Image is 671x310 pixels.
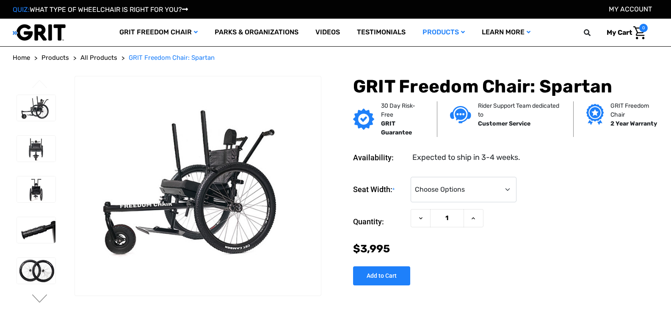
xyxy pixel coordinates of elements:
[31,294,49,304] button: Go to slide 2 of 4
[307,19,348,46] a: Videos
[41,53,69,63] a: Products
[600,24,648,42] a: Cart with 0 items
[13,54,30,61] span: Home
[412,152,520,163] dd: Expected to ship in 3-4 weeks.
[633,26,646,39] img: Cart
[478,120,530,127] strong: Customer Service
[17,176,55,202] img: GRIT Freedom Chair: Spartan
[414,19,473,46] a: Products
[80,53,117,63] a: All Products
[610,120,657,127] strong: 2 Year Warranty
[353,152,406,163] dt: Availability:
[450,106,471,123] img: Customer service
[353,177,406,203] label: Seat Width:
[13,6,188,14] a: QUIZ:WHAT TYPE OF WHEELCHAIR IS RIGHT FOR YOU?
[206,19,307,46] a: Parks & Organizations
[13,53,30,63] a: Home
[17,217,55,243] img: GRIT Freedom Chair: Spartan
[17,258,55,284] img: GRIT Freedom Chair: Spartan
[473,19,539,46] a: Learn More
[353,209,406,235] label: Quantity:
[381,101,424,119] p: 30 Day Risk-Free
[610,101,661,119] p: GRIT Freedom Chair
[353,266,410,285] input: Add to Cart
[17,136,55,162] img: GRIT Freedom Chair: Spartan
[353,243,390,255] span: $3,995
[31,80,49,90] button: Go to slide 4 of 4
[129,53,215,63] a: GRIT Freedom Chair: Spartan
[353,109,374,130] img: GRIT Guarantee
[41,54,69,61] span: Products
[639,24,648,32] span: 0
[381,120,412,136] strong: GRIT Guarantee
[586,104,604,125] img: Grit freedom
[607,28,632,36] span: My Cart
[80,54,117,61] span: All Products
[13,6,30,14] span: QUIZ:
[75,103,321,268] img: GRIT Freedom Chair: Spartan
[348,19,414,46] a: Testimonials
[129,54,215,61] span: GRIT Freedom Chair: Spartan
[353,76,658,97] h1: GRIT Freedom Chair: Spartan
[13,53,658,63] nav: Breadcrumb
[17,95,55,121] img: GRIT Freedom Chair: Spartan
[111,19,206,46] a: GRIT Freedom Chair
[609,5,652,13] a: Account
[478,101,561,119] p: Rider Support Team dedicated to
[588,24,600,42] input: Search
[13,24,66,41] img: GRIT All-Terrain Wheelchair and Mobility Equipment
